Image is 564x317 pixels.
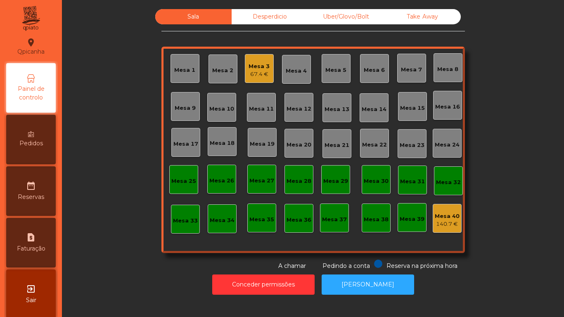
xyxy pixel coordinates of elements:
[210,216,235,225] div: Mesa 34
[8,85,54,102] span: Painel de controlo
[286,67,307,75] div: Mesa 4
[249,70,270,78] div: 67.4 €
[364,66,385,74] div: Mesa 6
[287,177,311,185] div: Mesa 28
[435,141,460,149] div: Mesa 24
[249,215,274,224] div: Mesa 35
[26,181,36,191] i: date_range
[155,9,232,24] div: Sala
[17,244,45,253] span: Faturação
[212,274,315,295] button: Conceder permissões
[171,177,196,185] div: Mesa 25
[400,141,424,149] div: Mesa 23
[308,9,384,24] div: Uber/Glovo/Bolt
[287,105,311,113] div: Mesa 12
[249,62,270,71] div: Mesa 3
[400,215,424,223] div: Mesa 39
[19,139,43,148] span: Pedidos
[400,104,425,112] div: Mesa 15
[364,177,389,185] div: Mesa 30
[174,66,195,74] div: Mesa 1
[322,215,347,224] div: Mesa 37
[209,105,234,113] div: Mesa 10
[249,105,274,113] div: Mesa 11
[209,177,234,185] div: Mesa 26
[436,178,461,187] div: Mesa 32
[401,66,422,74] div: Mesa 7
[362,105,386,114] div: Mesa 14
[287,141,311,149] div: Mesa 20
[212,66,233,75] div: Mesa 2
[210,139,235,147] div: Mesa 18
[386,262,457,270] span: Reserva na próxima hora
[173,217,198,225] div: Mesa 33
[18,193,44,201] span: Reservas
[175,104,196,112] div: Mesa 9
[278,262,306,270] span: A chamar
[21,4,41,33] img: qpiato
[17,36,45,57] div: Qpicanha
[435,220,460,228] div: 140.7 €
[384,9,461,24] div: Take Away
[26,284,36,294] i: exit_to_app
[232,9,308,24] div: Desperdicio
[26,296,36,305] span: Sair
[325,105,349,114] div: Mesa 13
[400,177,425,186] div: Mesa 31
[26,232,36,242] i: request_page
[287,216,311,224] div: Mesa 36
[435,212,460,220] div: Mesa 40
[249,177,274,185] div: Mesa 27
[322,274,414,295] button: [PERSON_NAME]
[325,66,346,74] div: Mesa 5
[250,140,275,148] div: Mesa 19
[322,262,370,270] span: Pedindo a conta
[26,38,36,47] i: location_on
[435,103,460,111] div: Mesa 16
[437,65,458,73] div: Mesa 8
[364,215,389,224] div: Mesa 38
[173,140,198,148] div: Mesa 17
[325,141,349,149] div: Mesa 21
[323,177,348,185] div: Mesa 29
[362,141,387,149] div: Mesa 22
